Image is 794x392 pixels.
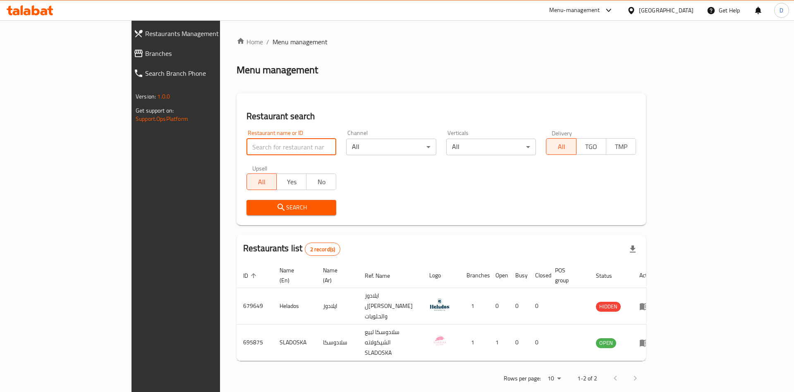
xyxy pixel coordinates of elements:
[489,263,509,288] th: Open
[250,176,273,188] span: All
[145,68,258,78] span: Search Branch Phone
[365,271,401,281] span: Ref. Name
[633,263,661,288] th: Action
[460,263,489,288] th: Branches
[246,200,336,215] button: Search
[423,263,460,288] th: Logo
[529,288,548,325] td: 0
[237,263,661,361] table: enhanced table
[127,63,264,83] a: Search Branch Phone
[280,176,303,188] span: Yes
[323,265,348,285] span: Name (Ar)
[246,139,336,155] input: Search for restaurant name or ID..
[460,325,489,361] td: 1
[639,338,655,348] div: Menu
[316,288,358,325] td: ايلادوز
[489,288,509,325] td: 0
[546,138,576,155] button: All
[606,138,636,155] button: TMP
[127,24,264,43] a: Restaurants Management
[552,130,572,136] label: Delivery
[780,6,783,15] span: D
[504,373,541,384] p: Rows per page:
[596,338,616,348] span: OPEN
[576,138,606,155] button: TGO
[549,5,600,15] div: Menu-management
[310,176,333,188] span: No
[237,37,646,47] nav: breadcrumb
[460,288,489,325] td: 1
[596,338,616,348] div: OPEN
[136,113,188,124] a: Support.OpsPlatform
[544,373,564,385] div: Rows per page:
[145,29,258,38] span: Restaurants Management
[243,242,340,256] h2: Restaurants list
[509,325,529,361] td: 0
[246,110,636,123] h2: Restaurant search
[529,263,548,288] th: Closed
[358,288,423,325] td: ايلادوز ل[PERSON_NAME] والحلويات
[346,139,436,155] div: All
[509,288,529,325] td: 0
[639,6,694,15] div: [GEOGRAPHIC_DATA]
[429,331,450,351] img: SLADOSKA
[555,265,579,285] span: POS group
[253,202,330,213] span: Search
[529,325,548,361] td: 0
[136,105,174,116] span: Get support on:
[550,141,573,153] span: All
[358,325,423,361] td: سلادوسكا لبيع الشيكولاته SLADOSKA
[273,37,328,47] span: Menu management
[280,265,306,285] span: Name (En)
[136,91,156,102] span: Version:
[157,91,170,102] span: 1.0.0
[266,37,269,47] li: /
[273,325,316,361] td: SLADOSKA
[243,271,259,281] span: ID
[306,173,336,190] button: No
[509,263,529,288] th: Busy
[145,48,258,58] span: Branches
[273,288,316,325] td: Helados
[276,173,306,190] button: Yes
[237,63,318,77] h2: Menu management
[623,239,643,259] div: Export file
[127,43,264,63] a: Branches
[580,141,603,153] span: TGO
[316,325,358,361] td: سلادوسكا
[639,301,655,311] div: Menu
[246,173,277,190] button: All
[577,373,597,384] p: 1-2 of 2
[305,245,340,253] span: 2 record(s)
[446,139,536,155] div: All
[305,243,341,256] div: Total records count
[610,141,633,153] span: TMP
[596,302,621,311] span: HIDDEN
[429,294,450,315] img: Helados
[596,271,623,281] span: Status
[252,165,268,171] label: Upsell
[489,325,509,361] td: 1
